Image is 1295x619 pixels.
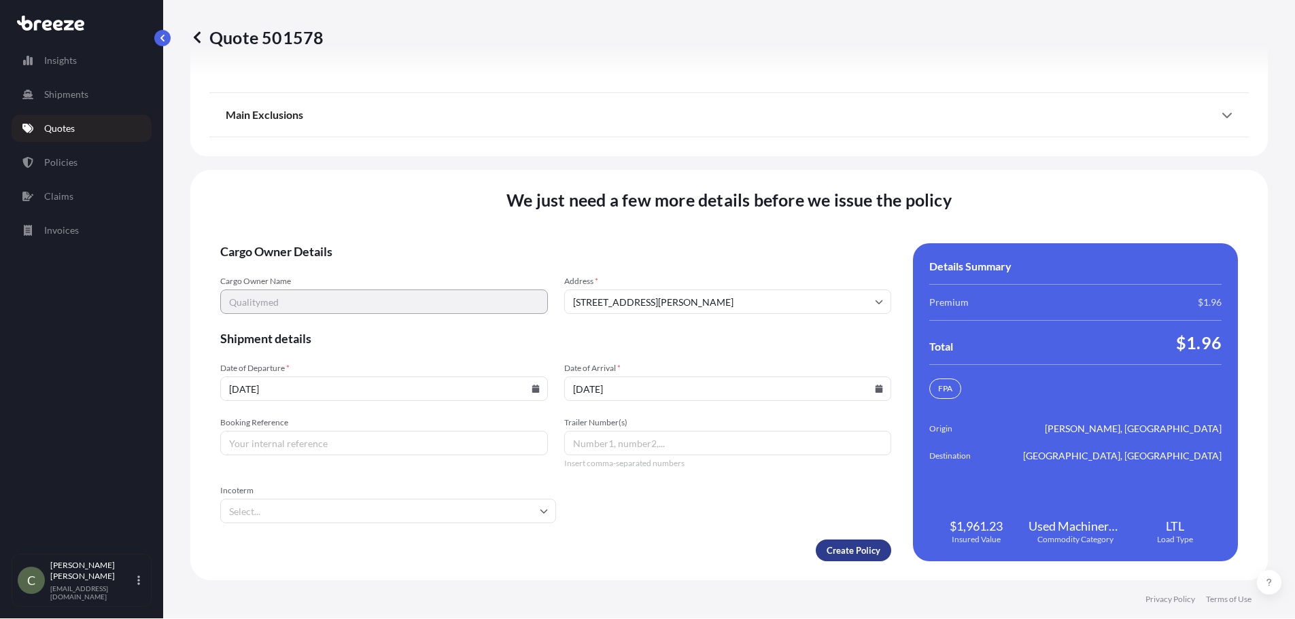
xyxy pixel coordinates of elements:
span: Details Summary [929,260,1012,273]
span: Cargo Owner Name [220,276,548,287]
span: Date of Arrival [564,363,892,374]
span: C [27,573,35,587]
div: FPA [929,378,961,399]
span: Booking Reference [220,417,548,428]
input: Select... [220,499,556,523]
span: [PERSON_NAME], [GEOGRAPHIC_DATA] [1045,422,1222,436]
span: Main Exclusions [226,108,303,122]
a: Shipments [12,81,152,108]
input: Cargo owner address [564,289,892,314]
span: Insured Value [952,534,1001,545]
input: mm/dd/yyyy [220,376,548,401]
input: Number1, number2,... [564,431,892,455]
span: Trailer Number(s) [564,417,892,428]
p: Quote 501578 [190,26,324,48]
a: Insights [12,47,152,74]
p: Insights [44,54,77,67]
input: mm/dd/yyyy [564,376,892,401]
input: Your internal reference [220,431,548,455]
span: Cargo Owner Details [220,243,891,260]
p: [EMAIL_ADDRESS][DOMAIN_NAME] [50,584,135,601]
a: Quotes [12,115,152,142]
span: LTL [1166,518,1184,534]
span: Premium [929,296,969,309]
a: Invoices [12,217,152,244]
button: Create Policy [816,540,891,561]
a: Policies [12,149,152,176]
span: Load Type [1157,534,1193,545]
span: Address [564,276,892,287]
p: Claims [44,190,73,203]
div: Main Exclusions [226,99,1232,131]
span: $1.96 [1176,332,1222,353]
span: We just need a few more details before we issue the policy [506,189,952,211]
p: Invoices [44,224,79,237]
span: Total [929,340,953,353]
span: Insert comma-separated numbers [564,458,892,469]
a: Terms of Use [1206,594,1251,605]
p: Create Policy [827,544,880,557]
span: Used Machinery and Equipment [1029,518,1122,534]
p: Quotes [44,122,75,135]
span: $1.96 [1198,296,1222,309]
span: Date of Departure [220,363,548,374]
span: $1,961.23 [950,518,1003,534]
span: Origin [929,422,1005,436]
span: Incoterm [220,485,556,496]
span: Commodity Category [1037,534,1113,545]
p: Policies [44,156,77,169]
span: Destination [929,449,1005,463]
p: Shipments [44,88,88,101]
span: Shipment details [220,330,891,347]
p: [PERSON_NAME] [PERSON_NAME] [50,560,135,582]
a: Claims [12,183,152,210]
span: [GEOGRAPHIC_DATA], [GEOGRAPHIC_DATA] [1023,449,1222,463]
a: Privacy Policy [1145,594,1195,605]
